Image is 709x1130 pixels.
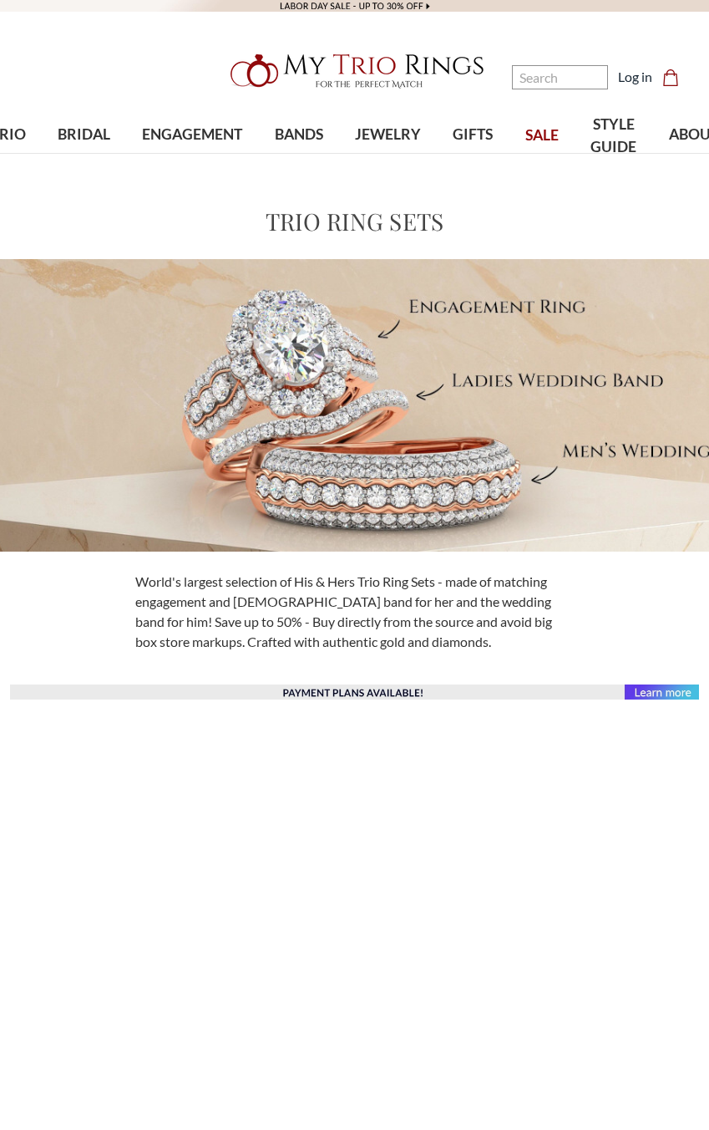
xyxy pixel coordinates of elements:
svg: cart.cart_preview [662,69,679,86]
button: submenu toggle [686,162,702,164]
div: World's largest selection of His & Hers Trio Ring Sets - made of matching engagement and [DEMOGRA... [125,572,585,652]
a: My Trio Rings [205,44,504,98]
button: submenu toggle [75,162,92,164]
img: My Trio Rings [221,44,489,98]
a: BRIDAL [42,108,126,162]
a: SALE [509,109,575,163]
button: submenu toggle [380,162,397,164]
button: submenu toggle [291,162,307,164]
a: Log in [618,67,652,87]
input: Search [512,65,608,89]
a: JEWELRY [339,108,437,162]
span: GIFTS [453,124,493,145]
span: JEWELRY [355,124,421,145]
h1: Trio Ring Sets [266,204,444,239]
span: BRIDAL [58,124,110,145]
a: ENGAGEMENT [126,108,258,162]
span: BANDS [275,124,323,145]
a: BANDS [258,108,338,162]
button: submenu toggle [184,162,200,164]
button: submenu toggle [464,162,481,164]
a: Cart with 0 items [662,67,689,87]
a: GIFTS [437,108,509,162]
span: ENGAGEMENT [142,124,242,145]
